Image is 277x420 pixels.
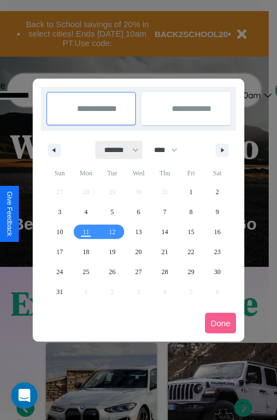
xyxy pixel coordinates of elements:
span: 7 [163,202,166,222]
span: 21 [161,242,168,262]
span: 24 [57,262,63,282]
button: 18 [73,242,99,262]
button: 9 [204,202,230,222]
button: 25 [73,262,99,282]
span: Sat [204,164,230,182]
button: 23 [204,242,230,262]
button: 5 [99,202,125,222]
button: 20 [125,242,151,262]
button: 24 [47,262,73,282]
button: 6 [125,202,151,222]
span: 4 [84,202,88,222]
button: 29 [178,262,204,282]
button: 15 [178,222,204,242]
span: Fri [178,164,204,182]
span: Wed [125,164,151,182]
button: 26 [99,262,125,282]
span: 8 [189,202,193,222]
span: 25 [83,262,89,282]
span: 12 [109,222,116,242]
span: 20 [135,242,142,262]
span: 23 [214,242,220,262]
span: Thu [152,164,178,182]
span: 2 [216,182,219,202]
span: 29 [188,262,194,282]
button: 3 [47,202,73,222]
button: 30 [204,262,230,282]
button: 7 [152,202,178,222]
button: 13 [125,222,151,242]
span: 1 [189,182,193,202]
button: 12 [99,222,125,242]
button: 16 [204,222,230,242]
button: 10 [47,222,73,242]
span: 11 [83,222,89,242]
span: Sun [47,164,73,182]
button: 1 [178,182,204,202]
button: 17 [47,242,73,262]
button: 27 [125,262,151,282]
button: 4 [73,202,99,222]
button: 14 [152,222,178,242]
span: 3 [58,202,61,222]
span: 26 [109,262,116,282]
span: Mon [73,164,99,182]
button: 28 [152,262,178,282]
span: 16 [214,222,220,242]
span: 13 [135,222,142,242]
span: 31 [57,282,63,302]
span: 14 [161,222,168,242]
span: 5 [111,202,114,222]
span: Tue [99,164,125,182]
span: 19 [109,242,116,262]
span: 10 [57,222,63,242]
button: 19 [99,242,125,262]
span: 15 [188,222,194,242]
button: 2 [204,182,230,202]
span: 28 [161,262,168,282]
span: 30 [214,262,220,282]
button: 22 [178,242,204,262]
span: 17 [57,242,63,262]
span: 9 [216,202,219,222]
span: 27 [135,262,142,282]
button: 31 [47,282,73,302]
span: 22 [188,242,194,262]
button: 8 [178,202,204,222]
iframe: Intercom live chat [11,382,38,409]
button: Done [205,313,236,333]
button: 21 [152,242,178,262]
span: 18 [83,242,89,262]
div: Give Feedback [6,191,13,236]
span: 6 [137,202,140,222]
button: 11 [73,222,99,242]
